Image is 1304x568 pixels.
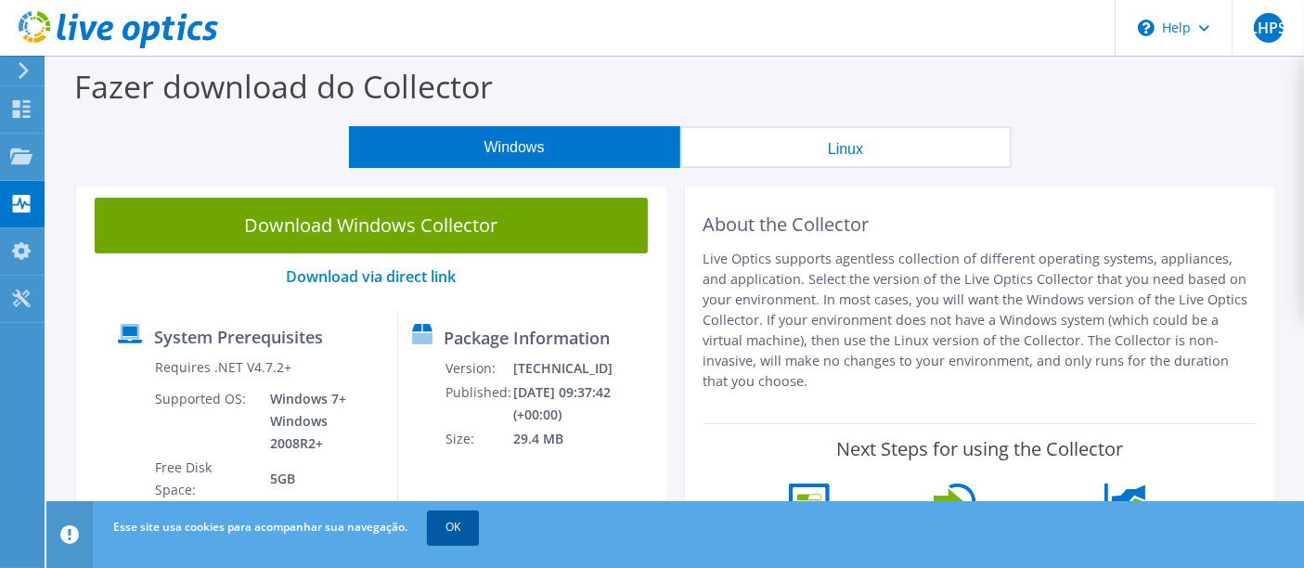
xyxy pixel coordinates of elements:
[1254,13,1284,43] span: LHPS
[513,427,658,451] td: 29.4 MB
[445,329,611,347] label: Package Information
[155,358,291,377] label: Requires .NET V4.7.2+
[256,387,383,456] td: Windows 7+ Windows 2008R2+
[1138,19,1155,36] svg: \n
[513,381,658,427] td: [DATE] 09:37:42 (+00:00)
[256,456,383,502] td: 5GB
[286,266,456,287] a: Download via direct link
[74,65,493,108] label: Fazer download do Collector
[513,356,658,381] td: [TECHNICAL_ID]
[427,510,479,544] a: OK
[113,519,407,535] span: Esse site usa cookies para acompanhar sua navegação.
[836,438,1123,460] label: Next Steps for using the Collector
[445,356,513,381] td: Version:
[154,387,256,456] td: Supported OS:
[445,381,513,427] td: Published:
[154,328,323,346] label: System Prerequisites
[704,249,1257,392] p: Live Optics supports agentless collection of different operating systems, appliances, and applica...
[680,126,1012,168] button: Linux
[704,213,1257,236] h2: About the Collector
[445,427,513,451] td: Size:
[95,198,648,253] a: Download Windows Collector
[154,456,256,502] td: Free Disk Space:
[349,126,680,168] button: Windows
